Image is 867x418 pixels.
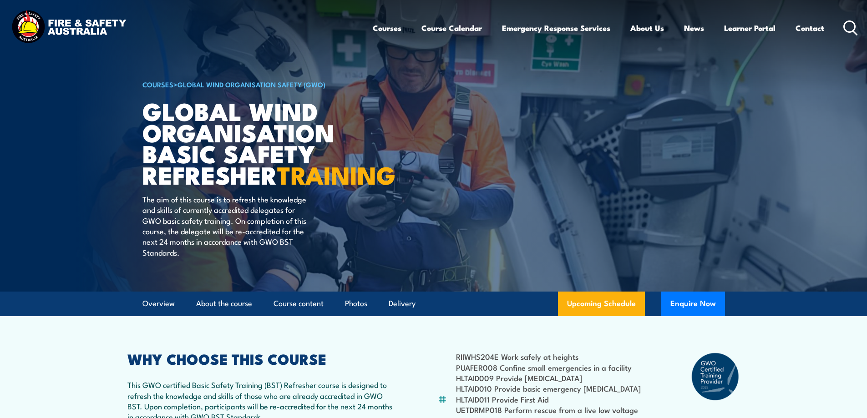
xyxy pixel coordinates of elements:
[421,16,482,40] a: Course Calendar
[142,79,173,89] a: COURSES
[502,16,610,40] a: Emergency Response Services
[142,292,175,316] a: Overview
[684,16,704,40] a: News
[389,292,416,316] a: Delivery
[724,16,776,40] a: Learner Portal
[456,383,647,393] li: HLTAID010 Provide basic emergency [MEDICAL_DATA]
[345,292,367,316] a: Photos
[456,373,647,383] li: HLTAID009 Provide [MEDICAL_DATA]
[456,351,647,362] li: RIIWHS204E Work safely at heights
[142,79,367,90] h6: >
[277,155,395,193] strong: TRAINING
[142,194,309,257] p: The aim of this course is to refresh the knowledge and skills of currently accredited delegates f...
[196,292,252,316] a: About the course
[373,16,401,40] a: Courses
[456,362,647,373] li: PUAFER008 Confine small emergencies in a facility
[142,100,367,185] h1: Global Wind Organisation Basic Safety Refresher
[127,352,393,365] h2: WHY CHOOSE THIS COURSE
[456,394,647,404] li: HLTAID011 Provide First Aid
[691,352,740,401] img: GWO_badge_2025-a
[661,292,725,316] button: Enquire Now
[177,79,325,89] a: Global Wind Organisation Safety (GWO)
[558,292,645,316] a: Upcoming Schedule
[796,16,824,40] a: Contact
[274,292,324,316] a: Course content
[630,16,664,40] a: About Us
